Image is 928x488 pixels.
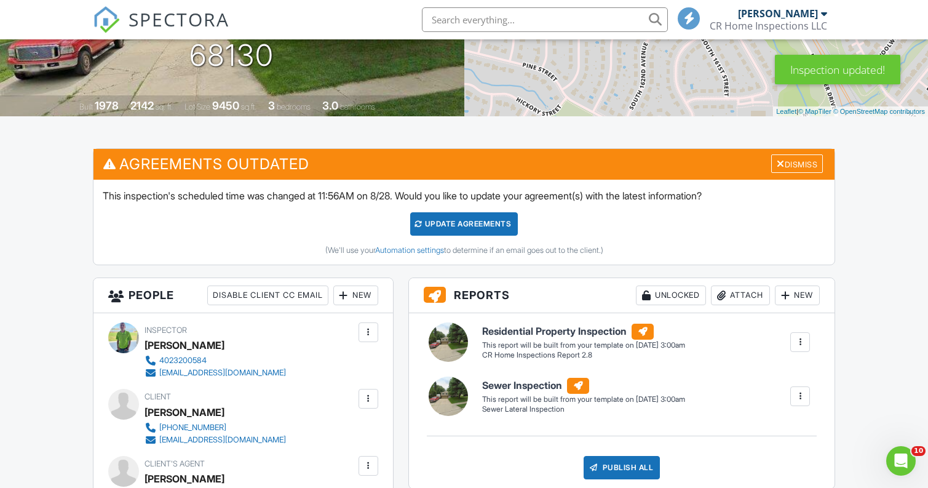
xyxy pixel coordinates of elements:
[340,102,375,111] span: bathrooms
[129,6,229,32] span: SPECTORA
[103,246,825,255] div: (We'll use your to determine if an email goes out to the client.)
[241,102,256,111] span: sq.ft.
[145,326,187,335] span: Inspector
[711,286,770,305] div: Attach
[482,324,685,340] h6: Residential Property Inspection
[93,6,120,33] img: The Best Home Inspection Software - Spectora
[93,278,393,313] h3: People
[145,367,286,379] a: [EMAIL_ADDRESS][DOMAIN_NAME]
[145,354,286,367] a: 4023200584
[156,102,173,111] span: sq. ft.
[145,392,171,401] span: Client
[911,446,926,456] span: 10
[93,17,229,42] a: SPECTORA
[145,336,224,354] div: [PERSON_NAME]
[145,422,286,434] a: [PHONE_NUMBER]
[773,106,928,117] div: |
[775,55,900,84] div: Inspection updated!
[886,446,916,476] iframe: Intercom live chat
[798,108,831,115] a: © MapTiler
[130,99,154,112] div: 2142
[93,180,835,265] div: This inspection's scheduled time was changed at 11:56AM on 8/28. Would you like to update your ag...
[333,286,378,305] div: New
[482,350,685,361] div: CR Home Inspections Report 2.8
[93,149,835,179] h3: Agreements Outdated
[410,212,518,236] div: Update Agreements
[776,108,796,115] a: Leaflet
[207,286,328,305] div: Disable Client CC Email
[636,286,706,305] div: Unlocked
[422,7,668,32] input: Search everything...
[584,456,660,479] div: Publish All
[710,20,827,32] div: CR Home Inspections LLC
[833,108,925,115] a: © OpenStreetMap contributors
[268,99,275,112] div: 3
[145,459,205,468] span: Client's Agent
[184,102,210,111] span: Lot Size
[482,378,685,394] h6: Sewer Inspection
[95,99,119,112] div: 1978
[775,286,820,305] div: New
[738,7,818,20] div: [PERSON_NAME]
[277,102,311,111] span: bedrooms
[375,246,444,255] a: Automation settings
[159,368,286,378] div: [EMAIL_ADDRESS][DOMAIN_NAME]
[159,356,207,366] div: 4023200584
[482,340,685,350] div: This report will be built from your template on [DATE] 3:00am
[79,102,93,111] span: Built
[145,470,224,488] a: [PERSON_NAME]
[159,435,286,445] div: [EMAIL_ADDRESS][DOMAIN_NAME]
[409,278,835,313] h3: Reports
[771,154,823,174] div: Dismiss
[145,403,224,422] div: [PERSON_NAME]
[159,423,226,433] div: [PHONE_NUMBER]
[322,99,338,112] div: 3.0
[482,394,685,404] div: This report will be built from your template on [DATE] 3:00am
[145,434,286,446] a: [EMAIL_ADDRESS][DOMAIN_NAME]
[212,99,239,112] div: 9450
[482,404,685,415] div: Sewer Lateral Inspection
